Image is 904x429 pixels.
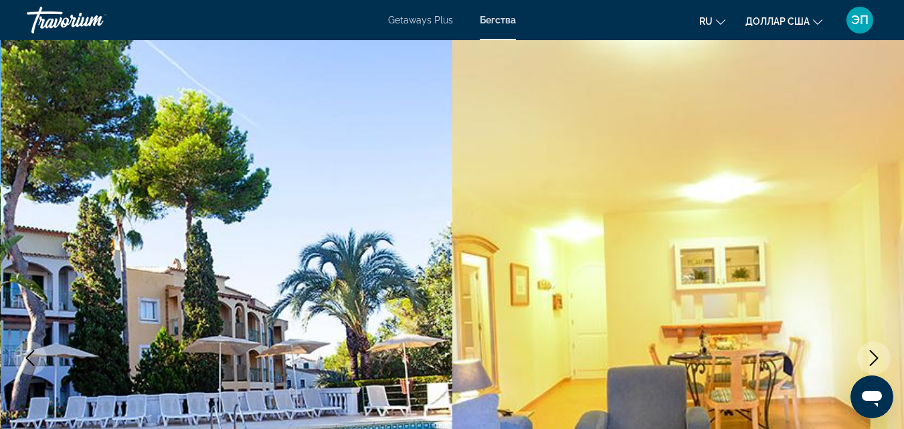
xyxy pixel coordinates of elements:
[480,15,516,25] a: Бегства
[745,16,810,27] font: доллар США
[699,11,725,31] button: Изменить язык
[13,341,47,375] button: Previous image
[388,15,453,25] a: Getaways Plus
[842,6,877,34] button: Меню пользователя
[851,13,869,27] font: ЭП
[850,375,893,418] iframe: Кнопка запуска окна обмена сообщениями
[857,341,891,375] button: Next image
[745,11,822,31] button: Изменить валюту
[27,3,161,37] a: Травориум
[699,16,713,27] font: ru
